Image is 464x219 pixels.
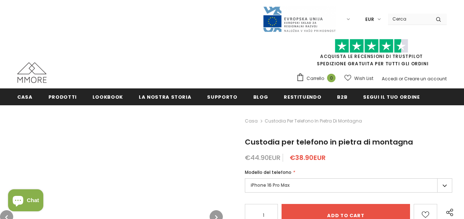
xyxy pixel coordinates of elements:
[296,42,447,67] span: SPEDIZIONE GRATUITA PER TUTTI GLI ORDINI
[337,88,347,105] a: B2B
[245,178,452,193] label: iPhone 16 Pro Max
[388,14,430,24] input: Search Site
[399,76,403,82] span: or
[320,53,423,59] a: Acquista le recensioni di TrustPilot
[290,153,326,162] span: €38.90EUR
[6,189,46,213] inbox-online-store-chat: Shopify online store chat
[337,94,347,101] span: B2B
[17,62,47,83] img: Casi MMORE
[404,76,447,82] a: Creare un account
[245,117,258,125] a: Casa
[48,94,77,101] span: Prodotti
[207,88,237,105] a: supporto
[207,94,237,101] span: supporto
[327,74,336,82] span: 0
[382,76,398,82] a: Accedi
[363,88,420,105] a: Segui il tuo ordine
[139,94,191,101] span: La nostra storia
[344,72,373,85] a: Wish List
[139,88,191,105] a: La nostra storia
[262,16,336,22] a: Javni Razpis
[296,73,339,84] a: Carrello 0
[354,75,373,82] span: Wish List
[307,75,324,82] span: Carrello
[245,137,413,147] span: Custodia per telefono in pietra di montagna
[245,153,280,162] span: €44.90EUR
[48,88,77,105] a: Prodotti
[365,16,374,23] span: EUR
[17,94,33,101] span: Casa
[253,88,268,105] a: Blog
[17,88,33,105] a: Casa
[253,94,268,101] span: Blog
[335,39,408,53] img: Fidati di Pilot Stars
[262,6,336,33] img: Javni Razpis
[93,88,123,105] a: Lookbook
[93,94,123,101] span: Lookbook
[284,88,321,105] a: Restituendo
[245,169,291,175] span: Modello del telefono
[284,94,321,101] span: Restituendo
[363,94,420,101] span: Segui il tuo ordine
[265,117,362,125] span: Custodia per telefono in pietra di montagna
